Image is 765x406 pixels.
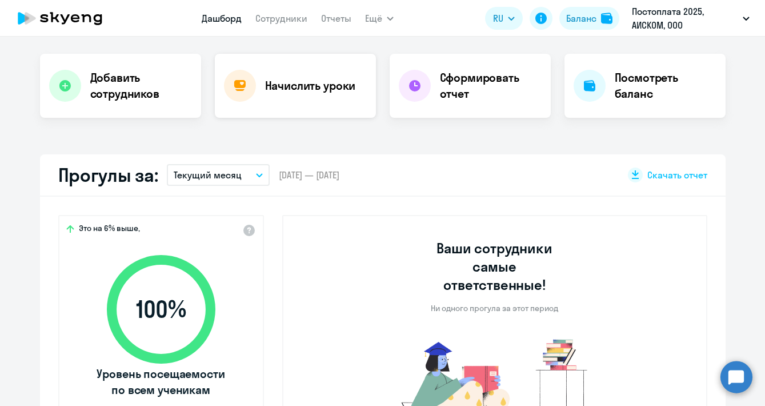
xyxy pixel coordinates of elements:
[601,13,612,24] img: balance
[279,169,339,181] span: [DATE] — [DATE]
[79,223,140,237] span: Это на 6% выше,
[365,7,394,30] button: Ещё
[202,13,242,24] a: Дашборд
[615,70,716,102] h4: Посмотреть баланс
[493,11,503,25] span: RU
[431,303,558,313] p: Ни одного прогула за этот период
[626,5,755,32] button: Постоплата 2025, АИСКОМ, ООО
[485,7,523,30] button: RU
[58,164,158,186] h2: Прогулы за:
[95,296,227,323] span: 100 %
[440,70,542,102] h4: Сформировать отчет
[174,168,242,182] p: Текущий месяц
[265,78,356,94] h4: Начислить уроки
[421,239,568,294] h3: Ваши сотрудники самые ответственные!
[566,11,596,25] div: Баланс
[559,7,619,30] button: Балансbalance
[90,70,192,102] h4: Добавить сотрудников
[647,169,707,181] span: Скачать отчет
[321,13,351,24] a: Отчеты
[167,164,270,186] button: Текущий месяц
[255,13,307,24] a: Сотрудники
[365,11,382,25] span: Ещё
[95,366,227,398] span: Уровень посещаемости по всем ученикам
[632,5,738,32] p: Постоплата 2025, АИСКОМ, ООО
